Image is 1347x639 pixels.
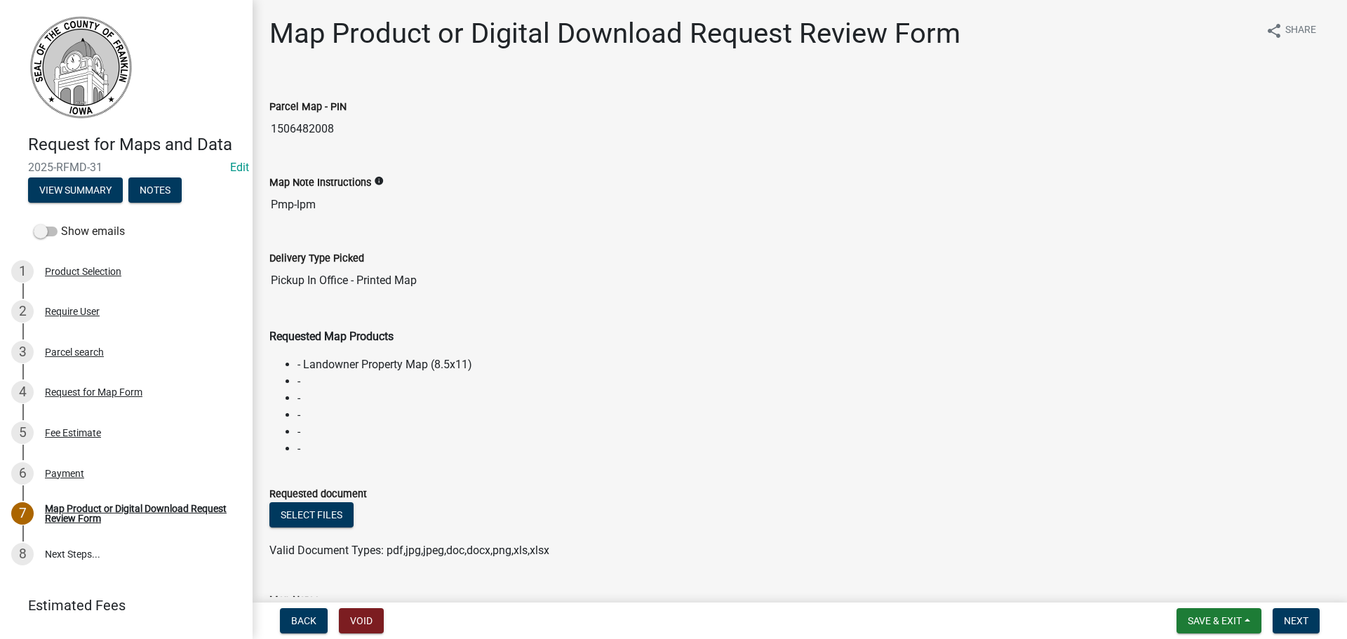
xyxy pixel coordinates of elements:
[45,307,100,316] div: Require User
[28,15,133,120] img: Franklin County, Iowa
[1254,17,1327,44] button: shareShare
[11,462,34,485] div: 6
[291,615,316,626] span: Back
[11,422,34,444] div: 5
[11,591,230,619] a: Estimated Fees
[269,102,347,112] label: Parcel Map - PIN
[1188,615,1242,626] span: Save & Exit
[269,544,549,557] span: Valid Document Types: pdf,jpg,jpeg,doc,docx,png,xls,xlsx
[128,177,182,203] button: Notes
[45,469,84,478] div: Payment
[45,267,121,276] div: Product Selection
[28,161,224,174] span: 2025-RFMD-31
[297,407,1330,424] li: -
[297,440,1330,457] li: -
[269,502,354,527] button: Select files
[128,185,182,196] wm-modal-confirm: Notes
[230,161,249,174] wm-modal-confirm: Edit Application Number
[269,490,367,499] label: Requested document
[34,223,125,240] label: Show emails
[1273,608,1320,633] button: Next
[1285,22,1316,39] span: Share
[339,608,384,633] button: Void
[28,185,123,196] wm-modal-confirm: Summary
[297,373,1330,390] li: -
[45,504,230,523] div: Map Product or Digital Download Request Review Form
[297,356,1330,373] li: - Landowner Property Map (8.5x11)
[28,177,123,203] button: View Summary
[11,543,34,565] div: 8
[269,596,319,605] label: Map Notes
[45,387,142,397] div: Request for Map Form
[269,178,371,188] label: Map Note Instructions
[269,330,394,343] strong: Requested Map Products
[45,347,104,357] div: Parcel search
[269,17,960,51] h1: Map Product or Digital Download Request Review Form
[297,390,1330,407] li: -
[11,260,34,283] div: 1
[11,502,34,525] div: 7
[45,428,101,438] div: Fee Estimate
[280,608,328,633] button: Back
[28,135,241,155] h4: Request for Maps and Data
[1177,608,1261,633] button: Save & Exit
[297,424,1330,440] li: -
[11,381,34,403] div: 4
[1284,615,1308,626] span: Next
[11,300,34,323] div: 2
[269,254,364,264] label: Delivery Type Picked
[1266,22,1282,39] i: share
[230,161,249,174] a: Edit
[11,341,34,363] div: 3
[374,176,384,186] i: info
